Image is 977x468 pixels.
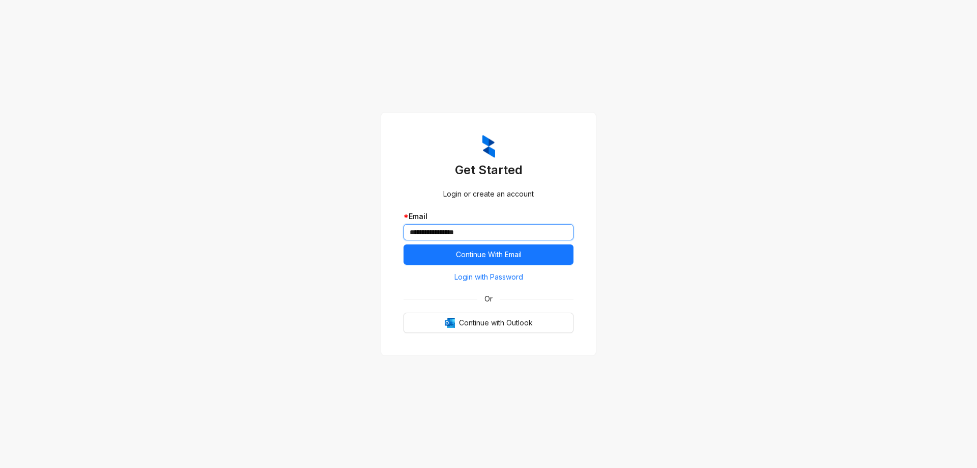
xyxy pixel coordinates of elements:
span: Continue with Outlook [459,317,533,328]
img: Outlook [445,318,455,328]
img: ZumaIcon [482,135,495,158]
div: Email [404,211,573,222]
span: Login with Password [454,271,523,283]
div: Login or create an account [404,188,573,200]
button: Login with Password [404,269,573,285]
button: Continue With Email [404,244,573,265]
h3: Get Started [404,162,573,178]
span: Or [477,293,500,305]
button: OutlookContinue with Outlook [404,313,573,333]
span: Continue With Email [456,249,522,260]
